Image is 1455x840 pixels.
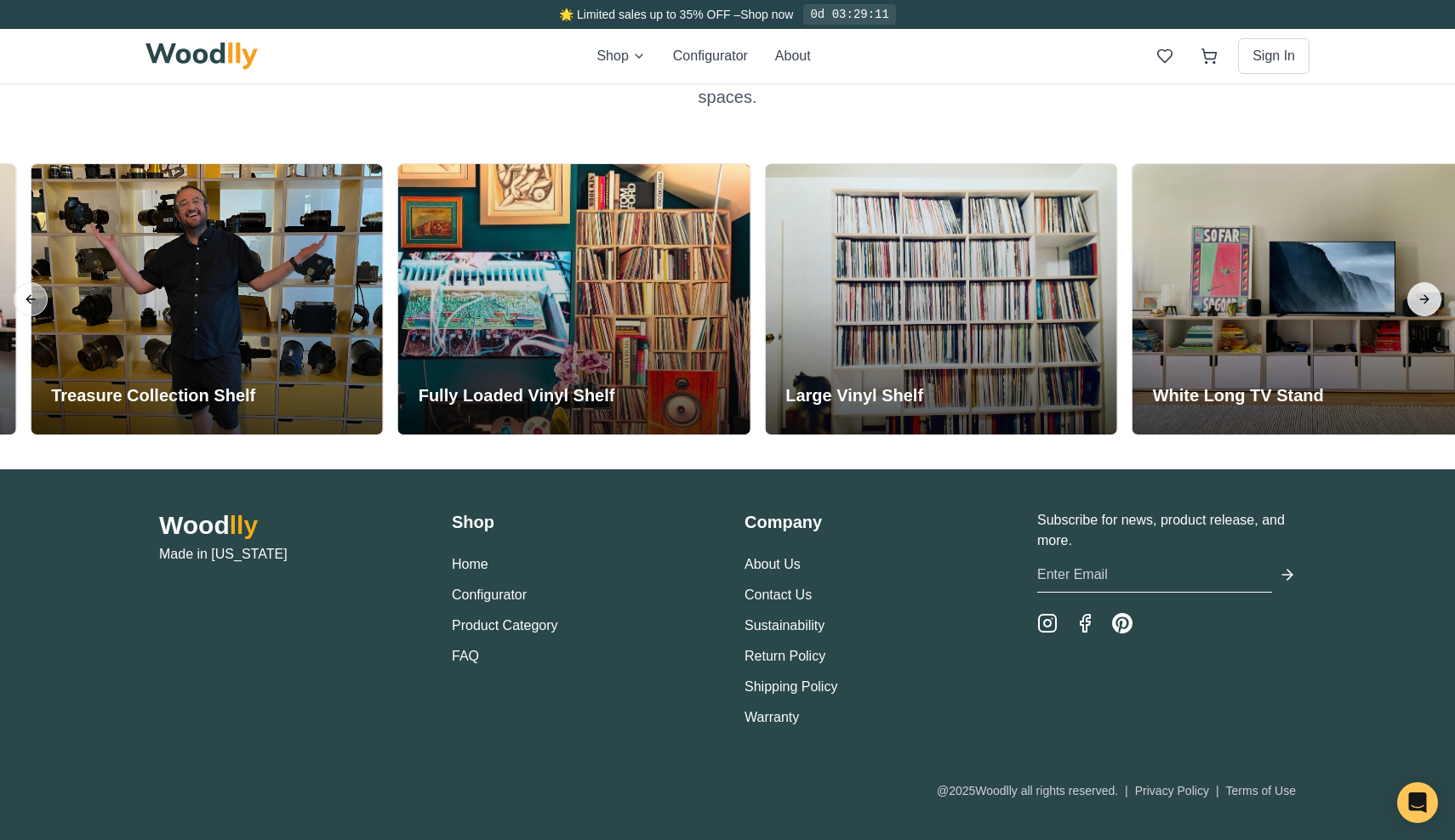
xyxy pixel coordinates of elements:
a: About Us [745,557,801,571]
h3: Company [745,510,1003,534]
div: 0d 03:29:11 [803,4,895,25]
span: | [1125,784,1128,797]
a: Shipping Policy [745,679,837,694]
a: Instagram [1037,613,1058,633]
a: Warranty [745,710,799,724]
h3: Large Vinyl Shelf [785,383,923,407]
p: See how our custom storage solutions transform real homes into beautifully organized spaces. [401,61,1054,109]
div: @ 2025 Woodlly all rights reserved. [937,782,1296,799]
h3: White Long TV Stand [1153,383,1324,407]
h3: Treasure Collection Shelf [51,383,255,407]
a: Sustainability [745,618,824,633]
a: Terms of Use [1226,784,1296,797]
a: Shop now [740,8,793,21]
h3: Shop [452,510,710,534]
a: Product Category [452,618,558,633]
button: Shop [596,46,645,66]
button: Sign In [1238,38,1309,74]
span: 🌟 Limited sales up to 35% OFF – [559,8,740,21]
a: Return Policy [745,649,825,663]
span: lly [230,511,258,539]
button: About [775,46,811,66]
button: Configurator [673,46,748,66]
a: Facebook [1075,613,1095,633]
p: Subscribe for news, product release, and more. [1037,510,1296,551]
a: FAQ [452,649,479,663]
input: Enter Email [1037,558,1272,593]
h2: Wood [159,510,418,541]
img: Woodlly [145,43,258,70]
span: | [1216,784,1219,797]
a: Home [452,557,488,571]
a: Pinterest [1112,613,1133,633]
p: Made in [US_STATE] [159,544,418,565]
button: Configurator [452,585,527,605]
div: Open Intercom Messenger [1397,782,1438,823]
h3: Fully Loaded Vinyl Shelf [419,383,615,407]
a: Contact Us [745,587,812,602]
a: Privacy Policy [1135,784,1209,797]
